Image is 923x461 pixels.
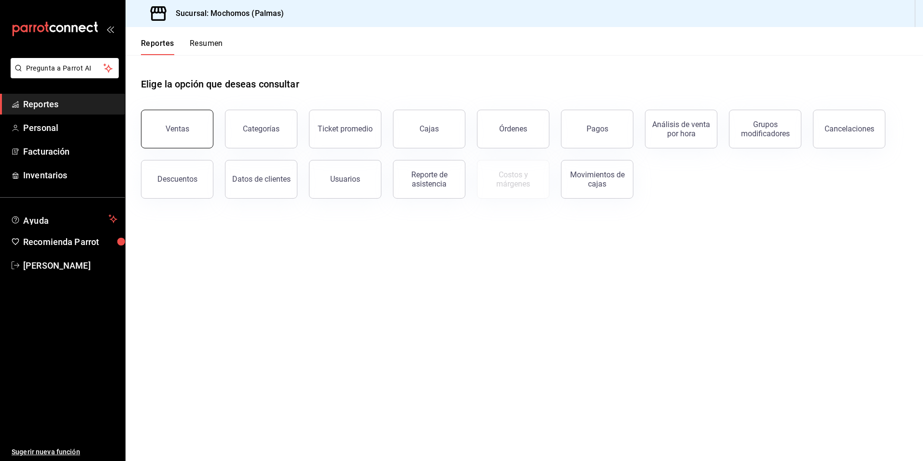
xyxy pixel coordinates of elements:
button: Ticket promedio [309,110,381,148]
div: Ticket promedio [318,124,373,133]
div: Datos de clientes [232,174,291,184]
div: Descuentos [157,174,197,184]
button: Datos de clientes [225,160,297,199]
span: [PERSON_NAME] [23,259,117,272]
button: Pregunta a Parrot AI [11,58,119,78]
h3: Sucursal: Mochomos (Palmas) [168,8,284,19]
a: Pregunta a Parrot AI [7,70,119,80]
button: Órdenes [477,110,549,148]
button: Descuentos [141,160,213,199]
div: Reporte de asistencia [399,170,459,188]
span: Inventarios [23,169,117,182]
button: Contrata inventarios para ver este reporte [477,160,549,199]
div: Pagos [587,124,608,133]
div: Análisis de venta por hora [651,120,711,138]
div: Movimientos de cajas [567,170,627,188]
button: Ventas [141,110,213,148]
div: Usuarios [330,174,360,184]
span: Facturación [23,145,117,158]
span: Personal [23,121,117,134]
div: Órdenes [499,124,527,133]
button: Resumen [190,39,223,55]
button: Reportes [141,39,174,55]
button: Movimientos de cajas [561,160,633,199]
button: Cancelaciones [813,110,885,148]
span: Pregunta a Parrot AI [26,63,104,73]
span: Sugerir nueva función [12,447,117,457]
span: Reportes [23,98,117,111]
button: Cajas [393,110,465,148]
div: Categorías [243,124,280,133]
button: Reporte de asistencia [393,160,465,199]
div: Grupos modificadores [735,120,795,138]
div: Cajas [420,124,439,133]
span: Ayuda [23,213,105,225]
span: Recomienda Parrot [23,235,117,248]
button: Análisis de venta por hora [645,110,717,148]
button: Categorías [225,110,297,148]
h1: Elige la opción que deseas consultar [141,77,299,91]
button: Pagos [561,110,633,148]
div: Costos y márgenes [483,170,543,188]
div: navigation tabs [141,39,223,55]
div: Ventas [166,124,189,133]
div: Cancelaciones [825,124,874,133]
button: Usuarios [309,160,381,199]
button: open_drawer_menu [106,25,114,33]
button: Grupos modificadores [729,110,801,148]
